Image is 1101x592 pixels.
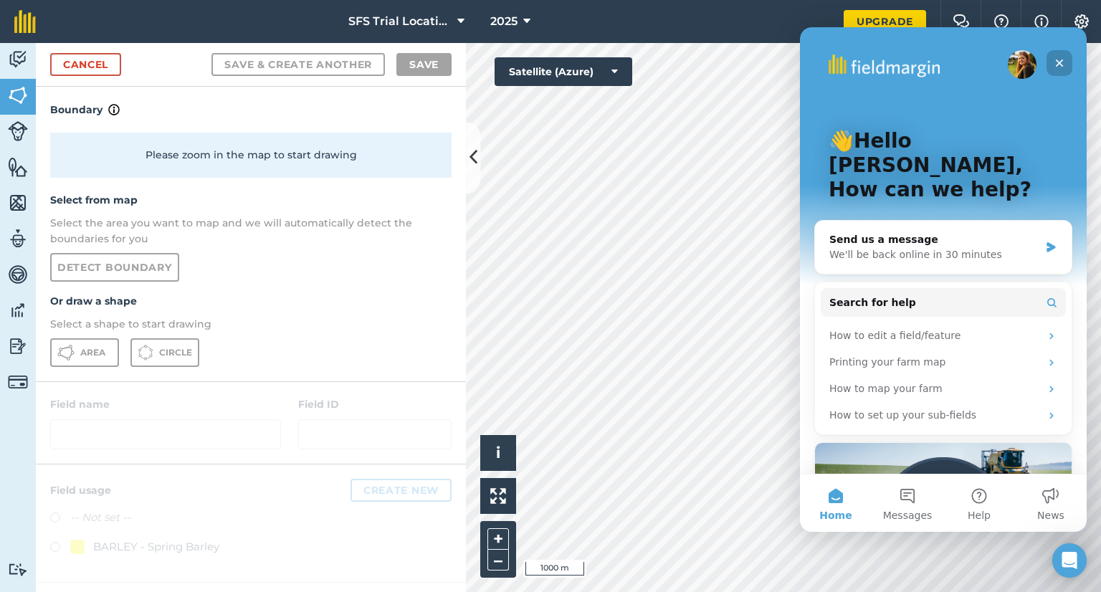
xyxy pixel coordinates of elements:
span: Messages [83,483,133,493]
h4: Select from map [50,192,452,208]
img: svg+xml;base64,PD94bWwgdmVyc2lvbj0iMS4wIiBlbmNvZGluZz0idXRmLTgiPz4KPCEtLSBHZW5lcmF0b3I6IEFkb2JlIE... [8,372,28,392]
button: i [480,435,516,471]
button: Satellite (Azure) [495,57,632,86]
img: svg+xml;base64,PD94bWwgdmVyc2lvbj0iMS4wIiBlbmNvZGluZz0idXRmLTgiPz4KPCEtLSBHZW5lcmF0b3I6IEFkb2JlIE... [8,49,28,70]
a: Upgrade [844,10,926,33]
img: svg+xml;base64,PD94bWwgdmVyc2lvbj0iMS4wIiBlbmNvZGluZz0idXRmLTgiPz4KPCEtLSBHZW5lcmF0b3I6IEFkb2JlIE... [8,264,28,285]
img: svg+xml;base64,PHN2ZyB4bWxucz0iaHR0cDovL3d3dy53My5vcmcvMjAwMC9zdmciIHdpZHRoPSI1NiIgaGVpZ2h0PSI2MC... [8,85,28,106]
span: Help [168,483,191,493]
img: svg+xml;base64,PD94bWwgdmVyc2lvbj0iMS4wIiBlbmNvZGluZz0idXRmLTgiPz4KPCEtLSBHZW5lcmF0b3I6IEFkb2JlIE... [8,121,28,141]
button: Help [143,447,215,505]
button: Circle [130,338,199,367]
iframe: Intercom live chat [800,27,1087,532]
p: Select a shape to start drawing [50,316,452,332]
span: 2025 [490,13,518,30]
span: i [496,444,500,462]
h4: Boundary [36,87,466,118]
button: Save & Create Another [211,53,385,76]
img: fieldmargin Logo [14,10,36,33]
a: Detect boundary [50,253,179,282]
div: Open Intercom Messenger [1052,543,1087,578]
img: svg+xml;base64,PHN2ZyB4bWxucz0iaHR0cDovL3d3dy53My5vcmcvMjAwMC9zdmciIHdpZHRoPSI1NiIgaGVpZ2h0PSI2MC... [8,192,28,214]
img: Introducing Pesticide Check [15,416,272,516]
img: svg+xml;base64,PD94bWwgdmVyc2lvbj0iMS4wIiBlbmNvZGluZz0idXRmLTgiPz4KPCEtLSBHZW5lcmF0b3I6IEFkb2JlIE... [8,563,28,576]
div: Please zoom in the map to start drawing [50,133,452,177]
span: Area [80,347,105,358]
a: Cancel [50,53,121,76]
img: A cog icon [1073,14,1090,29]
button: Messages [72,447,143,505]
span: SFS Trial Locations [348,13,452,30]
p: Select the area you want to map and we will automatically detect the boundaries for you [50,215,452,247]
span: News [237,483,264,493]
img: svg+xml;base64,PHN2ZyB4bWxucz0iaHR0cDovL3d3dy53My5vcmcvMjAwMC9zdmciIHdpZHRoPSI1NiIgaGVpZ2h0PSI2MC... [8,156,28,178]
img: svg+xml;base64,PHN2ZyB4bWxucz0iaHR0cDovL3d3dy53My5vcmcvMjAwMC9zdmciIHdpZHRoPSIxNyIgaGVpZ2h0PSIxNy... [108,101,120,118]
span: Circle [159,347,192,358]
img: svg+xml;base64,PHN2ZyB4bWxucz0iaHR0cDovL3d3dy53My5vcmcvMjAwMC9zdmciIHdpZHRoPSIxNyIgaGVpZ2h0PSIxNy... [1034,13,1049,30]
button: News [215,447,287,505]
button: Area [50,338,119,367]
h4: Or draw a shape [50,293,452,309]
img: svg+xml;base64,PD94bWwgdmVyc2lvbj0iMS4wIiBlbmNvZGluZz0idXRmLTgiPz4KPCEtLSBHZW5lcmF0b3I6IEFkb2JlIE... [8,300,28,321]
div: Close [247,23,272,49]
button: + [487,528,509,550]
button: – [487,550,509,570]
button: Save [396,53,452,76]
img: Two speech bubbles overlapping with the left bubble in the forefront [953,14,970,29]
img: svg+xml;base64,PD94bWwgdmVyc2lvbj0iMS4wIiBlbmNvZGluZz0idXRmLTgiPz4KPCEtLSBHZW5lcmF0b3I6IEFkb2JlIE... [8,335,28,357]
img: Four arrows, one pointing top left, one top right, one bottom right and the last bottom left [490,488,506,504]
span: Home [19,483,52,493]
img: A question mark icon [993,14,1010,29]
img: svg+xml;base64,PD94bWwgdmVyc2lvbj0iMS4wIiBlbmNvZGluZz0idXRmLTgiPz4KPCEtLSBHZW5lcmF0b3I6IEFkb2JlIE... [8,228,28,249]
